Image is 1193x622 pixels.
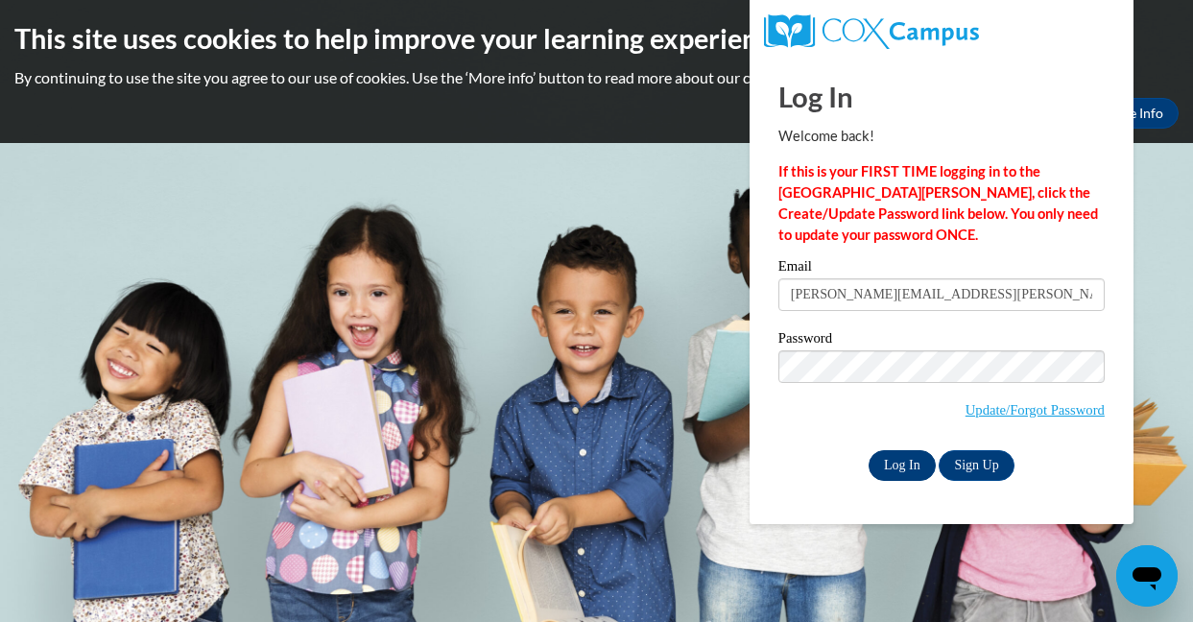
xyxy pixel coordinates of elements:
[1116,545,1178,607] iframe: Button to launch messaging window
[778,77,1105,116] h1: Log In
[869,450,936,481] input: Log In
[14,19,1179,58] h2: This site uses cookies to help improve your learning experience.
[764,14,979,49] img: COX Campus
[778,126,1105,147] p: Welcome back!
[939,450,1014,481] a: Sign Up
[1088,98,1179,129] a: More Info
[14,67,1179,88] p: By continuing to use the site you agree to our use of cookies. Use the ‘More info’ button to read...
[778,163,1098,243] strong: If this is your FIRST TIME logging in to the [GEOGRAPHIC_DATA][PERSON_NAME], click the Create/Upd...
[966,402,1105,418] a: Update/Forgot Password
[778,259,1105,278] label: Email
[778,331,1105,350] label: Password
